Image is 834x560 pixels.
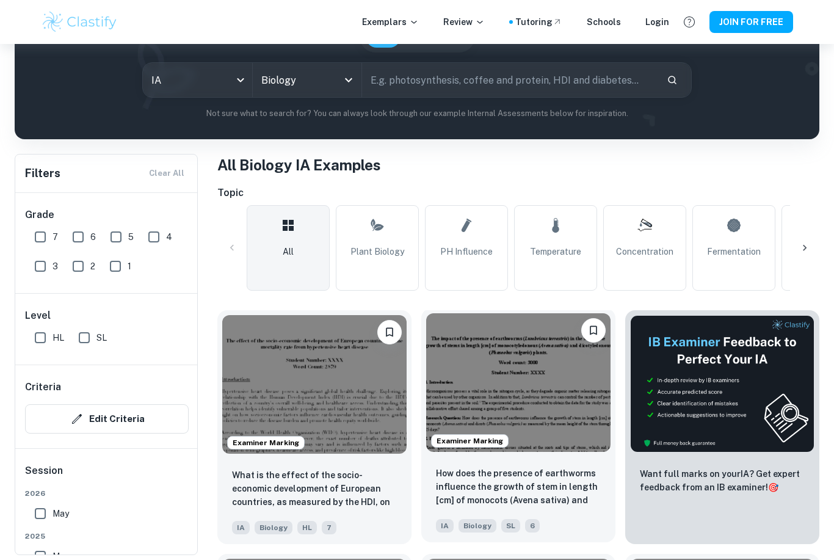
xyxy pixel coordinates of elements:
span: Biology [459,519,496,533]
img: Biology IA example thumbnail: How does the presence of earthworms infl [426,313,611,452]
h6: Grade [25,208,189,222]
button: Search [662,70,683,90]
h6: Topic [217,186,819,200]
a: Login [645,15,669,29]
p: How does the presence of earthworms influence the growth of stem in length [cm] of monocots (Aven... [436,467,601,508]
p: Want full marks on your IA ? Get expert feedback from an IB examiner! [640,467,805,494]
span: 🎯 [768,482,778,492]
span: 6 [90,230,96,244]
a: ThumbnailWant full marks on yourIA? Get expert feedback from an IB examiner! [625,310,819,544]
span: 5 [128,230,134,244]
button: JOIN FOR FREE [709,11,793,33]
span: 2025 [25,531,189,542]
span: HL [53,331,64,344]
input: E.g. photosynthesis, coffee and protein, HDI and diabetes... [362,63,657,97]
span: 6 [525,519,540,533]
span: 7 [53,230,58,244]
span: IA [436,519,454,533]
a: Examiner MarkingPlease log in to bookmark exemplarsWhat is the effect of the socio-economic devel... [217,310,412,544]
span: Biology [255,521,292,534]
span: Temperature [530,245,581,258]
img: Clastify logo [41,10,118,34]
div: IA [143,63,252,97]
a: Schools [587,15,621,29]
span: 2026 [25,488,189,499]
a: Tutoring [515,15,562,29]
h6: Level [25,308,189,323]
button: Open [340,71,357,89]
span: Concentration [616,245,673,258]
p: Not sure what to search for? You can always look through our example Internal Assessments below f... [24,107,810,120]
span: 7 [322,521,336,534]
span: 1 [128,260,131,273]
a: Examiner MarkingPlease log in to bookmark exemplarsHow does the presence of earthworms influence ... [421,310,615,544]
span: 2 [90,260,95,273]
span: 3 [53,260,58,273]
p: What is the effect of the socio-economic development of European countries, as measured by the HD... [232,468,397,510]
span: IA [232,521,250,534]
h1: All Biology IA Examples [217,154,819,176]
span: SL [96,331,107,344]
span: pH Influence [440,245,493,258]
h6: Filters [25,165,60,182]
button: Edit Criteria [25,404,189,434]
button: Help and Feedback [679,12,700,32]
span: HL [297,521,317,534]
span: SL [501,519,520,533]
span: Fermentation [707,245,761,258]
span: All [283,245,294,258]
img: Thumbnail [630,315,814,453]
span: 4 [166,230,172,244]
h6: Criteria [25,380,61,395]
img: Biology IA example thumbnail: What is the effect of the socio-economic [222,315,407,454]
p: Review [443,15,485,29]
span: May [53,507,69,520]
button: Please log in to bookmark exemplars [581,318,606,343]
button: Please log in to bookmark exemplars [377,320,402,344]
p: Exemplars [362,15,419,29]
h6: Session [25,464,189,488]
span: Plant Biology [350,245,404,258]
span: Examiner Marking [432,435,508,446]
span: Examiner Marking [228,437,304,448]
